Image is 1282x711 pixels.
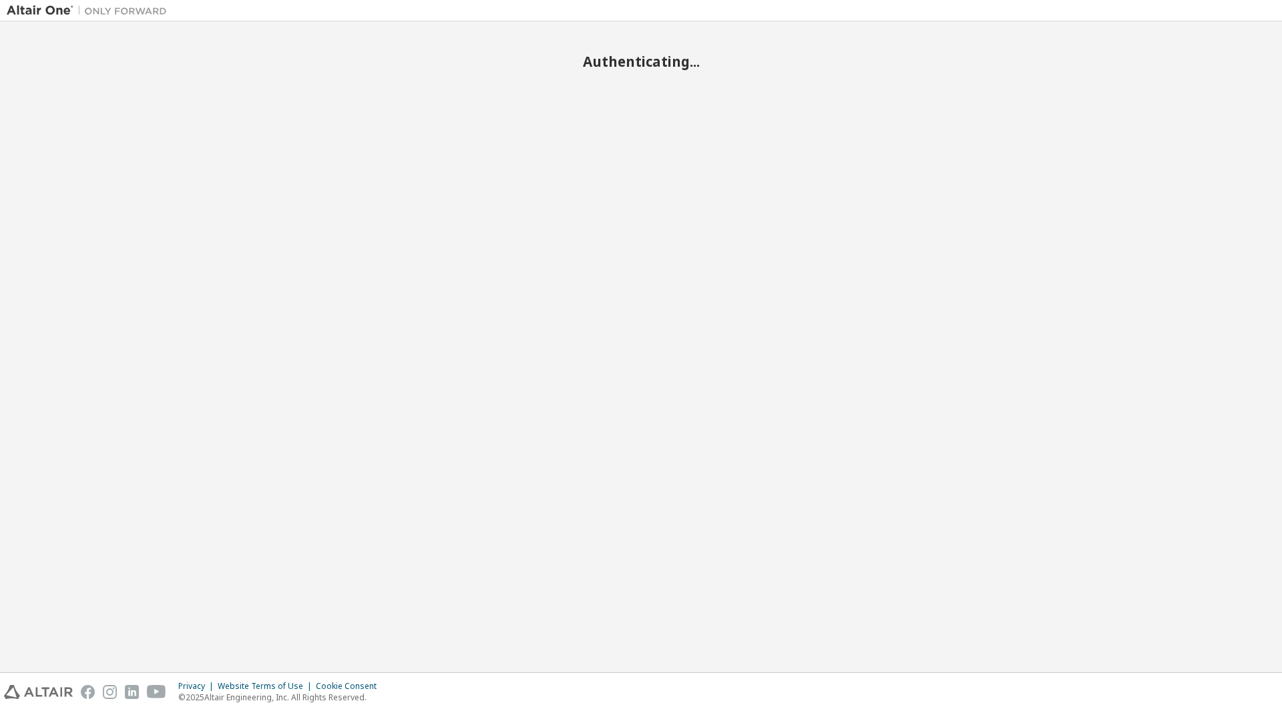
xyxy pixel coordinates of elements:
img: Altair One [7,4,174,17]
div: Privacy [178,681,218,692]
img: linkedin.svg [125,685,139,699]
div: Cookie Consent [316,681,385,692]
h2: Authenticating... [7,53,1275,70]
img: instagram.svg [103,685,117,699]
p: © 2025 Altair Engineering, Inc. All Rights Reserved. [178,692,385,703]
img: altair_logo.svg [4,685,73,699]
div: Website Terms of Use [218,681,316,692]
img: youtube.svg [147,685,166,699]
img: facebook.svg [81,685,95,699]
